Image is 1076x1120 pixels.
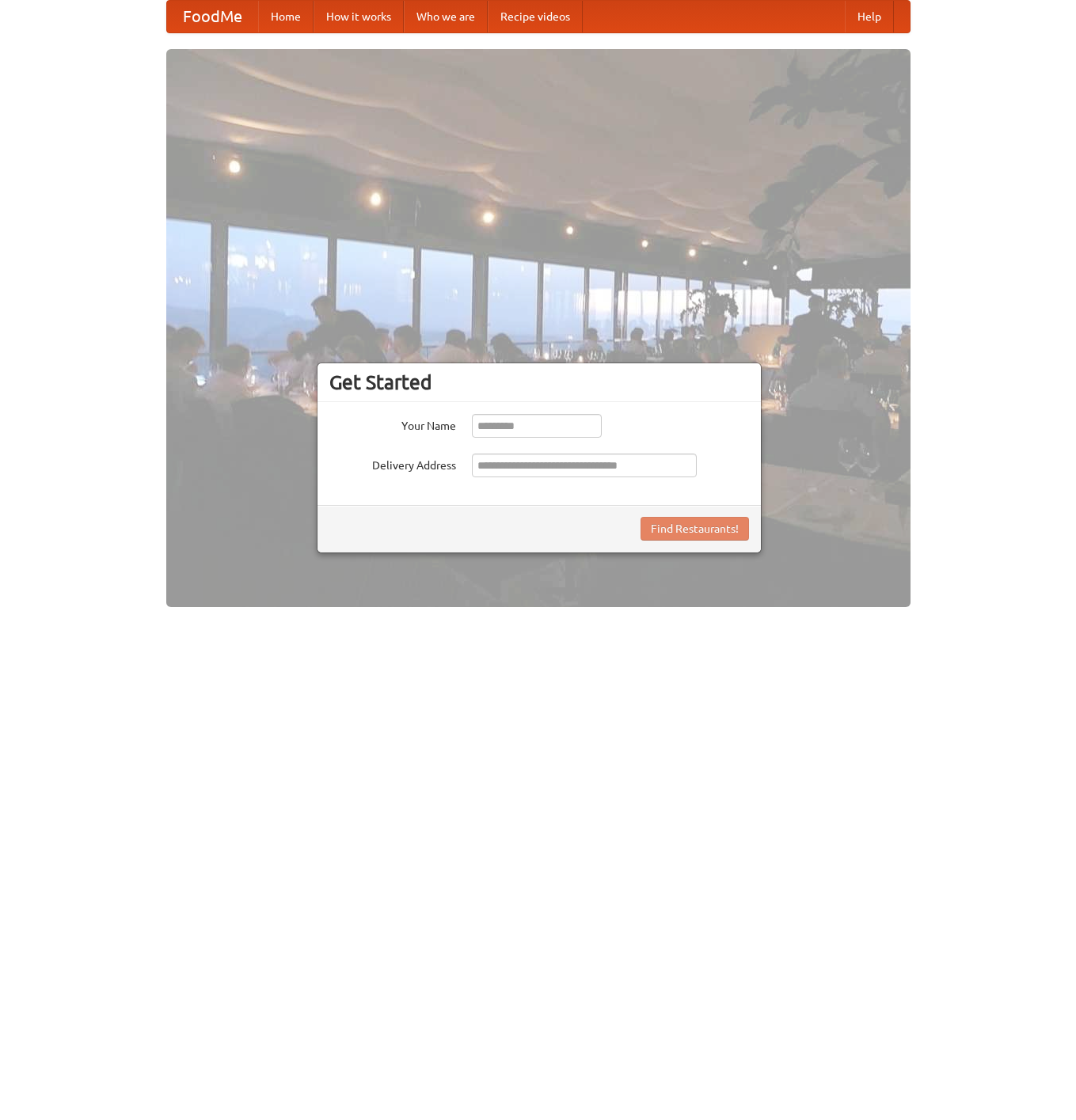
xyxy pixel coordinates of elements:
[404,1,488,32] a: Who we are
[845,1,894,32] a: Help
[329,454,456,473] label: Delivery Address
[167,1,258,32] a: FoodMe
[488,1,583,32] a: Recipe videos
[329,414,456,434] label: Your Name
[258,1,314,32] a: Home
[641,517,749,541] button: Find Restaurants!
[314,1,404,32] a: How it works
[329,370,749,394] h3: Get Started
